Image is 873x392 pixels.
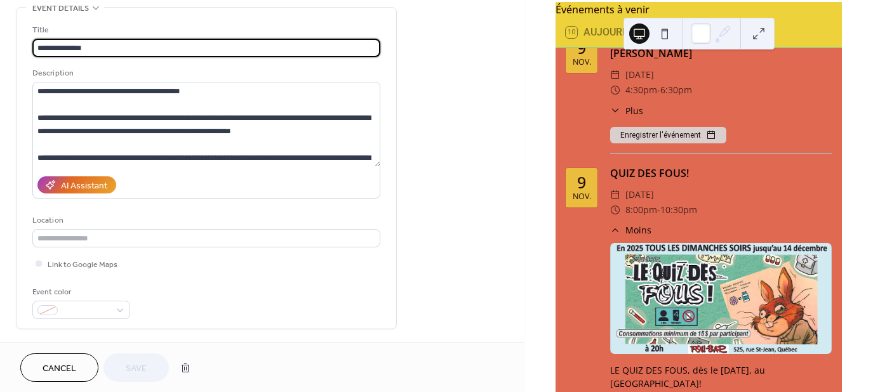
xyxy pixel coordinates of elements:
[577,40,586,56] div: 9
[32,214,378,227] div: Location
[625,82,657,98] span: 4:30pm
[610,223,651,237] button: ​Moins
[625,67,654,82] span: [DATE]
[660,82,692,98] span: 6:30pm
[610,202,620,218] div: ​
[573,58,591,67] div: nov.
[660,202,697,218] span: 10:30pm
[610,82,620,98] div: ​
[556,2,842,17] div: Événements à venir
[610,223,620,237] div: ​
[657,82,660,98] span: -
[625,104,643,117] span: Plus
[43,362,76,376] span: Cancel
[32,67,378,80] div: Description
[610,104,620,117] div: ​
[610,67,620,82] div: ​
[61,180,107,193] div: AI Assistant
[625,202,657,218] span: 8:00pm
[610,127,726,143] button: Enregistrer l'événement
[48,258,117,271] span: Link to Google Maps
[610,187,620,202] div: ​
[610,166,832,181] div: QUIZ DES FOUS!
[610,104,643,117] button: ​Plus
[573,193,591,201] div: nov.
[625,187,654,202] span: [DATE]
[32,2,89,15] span: Event details
[577,174,586,190] div: 9
[32,23,378,37] div: Title
[657,202,660,218] span: -
[32,285,128,299] div: Event color
[625,223,651,237] span: Moins
[20,353,98,382] button: Cancel
[37,176,116,193] button: AI Assistant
